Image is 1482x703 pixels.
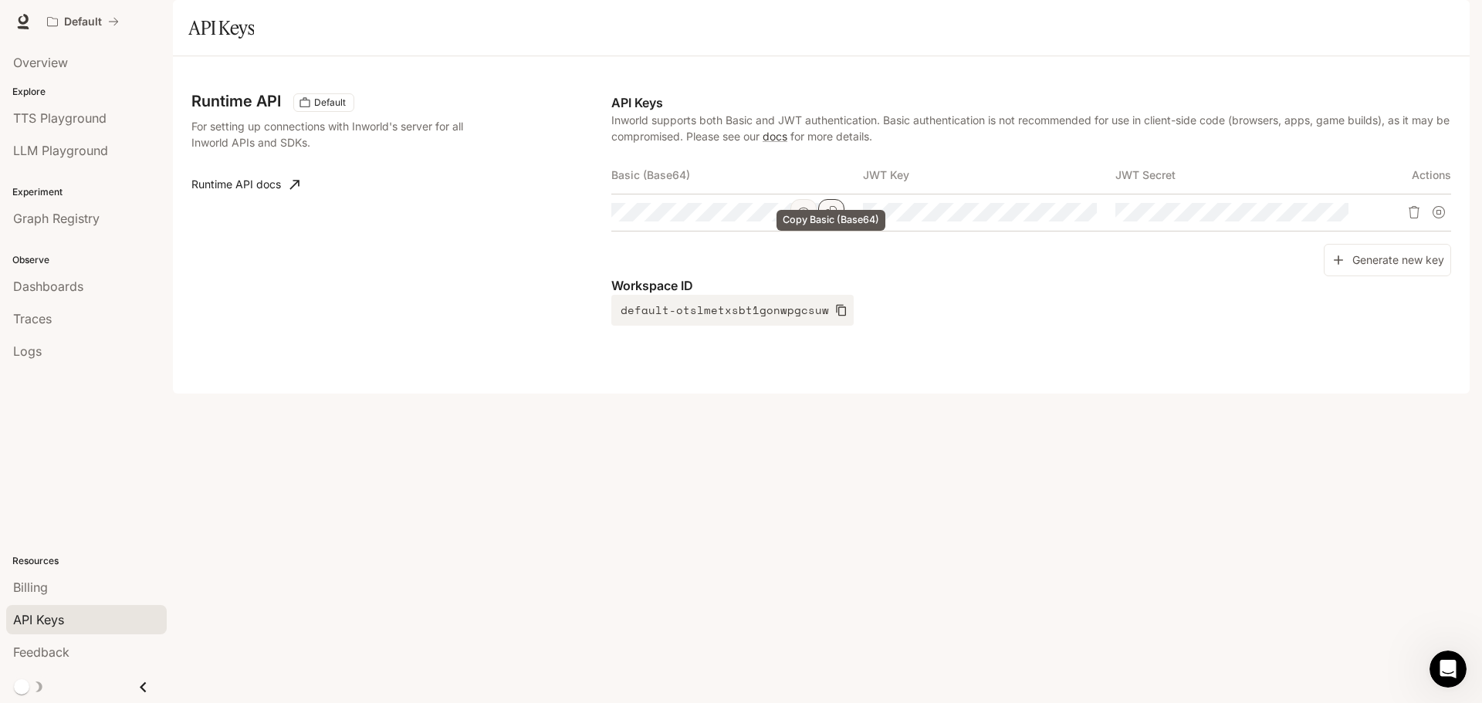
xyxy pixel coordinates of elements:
[611,295,854,326] button: default-otslmetxsbt1gonwpgcsuw
[1402,200,1426,225] button: Delete API key
[40,6,126,37] button: All workspaces
[1367,157,1451,194] th: Actions
[1430,651,1467,688] iframe: Intercom live chat
[763,130,787,143] a: docs
[185,169,306,200] a: Runtime API docs
[611,93,1451,112] p: API Keys
[863,157,1115,194] th: JWT Key
[611,112,1451,144] p: Inworld supports both Basic and JWT authentication. Basic authentication is not recommended for u...
[1324,244,1451,277] button: Generate new key
[1426,200,1451,225] button: Suspend API key
[191,93,281,109] h3: Runtime API
[293,93,354,112] div: These keys will apply to your current workspace only
[191,118,497,150] p: For setting up connections with Inworld's server for all Inworld APIs and SDKs.
[188,12,254,43] h1: API Keys
[611,276,1451,295] p: Workspace ID
[308,96,352,110] span: Default
[611,157,863,194] th: Basic (Base64)
[64,15,102,29] p: Default
[818,199,844,225] button: Copy Basic (Base64)
[1115,157,1367,194] th: JWT Secret
[777,210,885,231] div: Copy Basic (Base64)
